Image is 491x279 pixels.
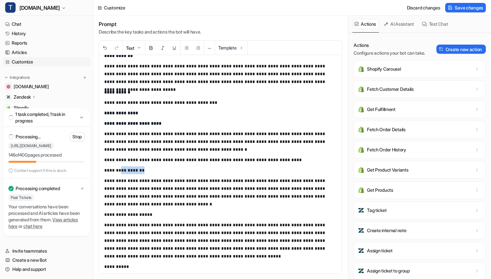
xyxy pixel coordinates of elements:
[111,41,122,55] button: Redo
[99,41,111,55] button: Undo
[3,29,91,38] a: History
[358,227,364,234] img: Create internal note icon
[23,223,42,229] a: chat here
[195,45,201,50] img: Ordered List
[404,3,443,12] button: Discard changes
[3,256,91,265] a: Create a new Bot
[354,42,425,49] p: Actions
[3,246,91,256] a: Invite teammates
[367,126,406,133] p: Fetch Order Details
[14,105,29,111] span: Shopify
[172,45,177,50] img: Underline
[6,85,10,89] img: trionik.de
[367,167,408,173] p: Get Product Variants
[8,152,85,158] p: 146 of 400 pages processed
[354,50,425,56] p: Configure actions your bot can take.
[358,167,364,173] img: Get Product Variants icon
[8,203,85,230] p: Your conversations have been processed and AI articles have been generated from them. or
[3,265,91,274] a: Help and support
[439,47,444,51] img: Create action
[3,74,32,81] button: Integrations
[3,82,91,91] a: trionik.de[DOMAIN_NAME]
[358,146,364,153] img: Fetch Order History icon
[3,57,91,66] a: Customize
[436,45,486,54] button: Create new action
[184,45,189,50] img: Unordered List
[4,75,8,80] img: expand menu
[157,41,169,55] button: Italic
[367,86,414,92] p: Fetch Customer Details
[420,19,451,29] button: Test Chat
[169,41,180,55] button: Underline
[69,132,85,141] button: Stop
[367,268,410,274] p: Assign ticket to group
[16,133,40,140] p: Processing...
[123,41,145,55] button: Text
[14,83,49,90] span: [DOMAIN_NAME]
[352,19,379,29] button: Actions
[19,3,60,12] span: [DOMAIN_NAME]
[160,45,165,50] img: Italic
[358,66,364,72] img: Shopify Carousel icon
[3,48,91,57] a: Articles
[367,207,386,214] p: Tag ticket
[15,111,78,124] p: 1 task completed, 1 task in progress
[358,126,364,133] img: Fetch Order Details icon
[3,20,91,29] a: Chat
[6,106,10,110] img: Shopify
[367,106,396,113] p: Get Fulfillment
[16,185,60,192] p: Processing completed
[358,86,364,92] img: Fetch Customer Details icon
[8,217,78,229] a: View articles here
[358,207,364,214] img: Tag ticket icon
[82,75,87,80] img: menu_add.svg
[99,21,201,27] h1: Prompt
[102,45,107,50] img: Undo
[445,3,486,12] button: Save changes
[8,143,54,149] span: [URL][DOMAIN_NAME]
[145,41,157,55] button: Bold
[3,103,91,112] a: ShopifyShopify
[8,194,34,201] span: Past Tickets
[14,168,67,173] p: Contact support if this is stuck.
[72,133,82,140] p: Stop
[367,227,406,234] p: Create internal note
[215,41,247,55] button: Template
[99,29,201,35] p: Describe the key tasks and actions the bot will have.
[358,247,364,254] img: Assign ticket icon
[3,38,91,48] a: Reports
[192,41,204,55] button: Ordered List
[204,41,215,55] button: ─
[10,75,30,80] p: Integrations
[455,4,483,11] span: Save changes
[367,146,406,153] p: Fetch Order History
[5,2,16,13] span: T
[382,19,417,29] button: AI Assistant
[148,45,154,50] img: Bold
[358,187,364,193] img: Get Products icon
[367,247,392,254] p: Assign ticket
[104,4,125,11] div: Customize
[367,187,393,193] p: Get Products
[181,41,192,55] button: Unordered List
[358,268,364,274] img: Assign ticket to group icon
[114,45,119,50] img: Redo
[136,45,142,50] img: Dropdown Down Arrow
[358,106,364,113] img: Get Fulfillment icon
[6,95,10,99] img: Zendesk
[367,66,401,72] p: Shopify Carousel
[239,45,244,50] img: Template
[14,94,31,100] p: Zendesk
